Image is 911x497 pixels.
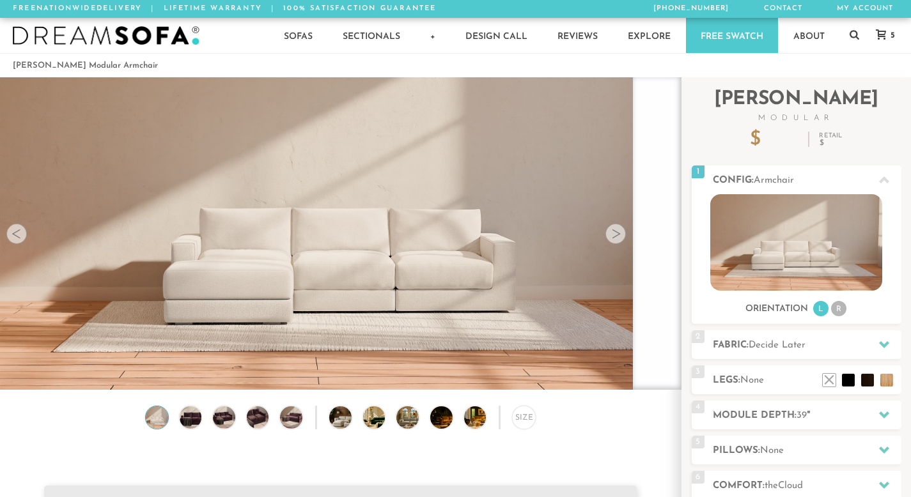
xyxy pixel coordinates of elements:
[451,18,542,53] a: Design Call
[430,406,470,429] img: DreamSofa Modular Sofa & Sectional Video Presentation 4
[831,301,846,316] li: R
[396,406,436,429] img: DreamSofa Modular Sofa & Sectional Video Presentation 3
[710,194,882,291] img: landon-sofa-no_legs-no_pillows-1.jpg
[692,436,705,448] span: 5
[740,376,764,385] span: None
[36,5,97,12] em: Nationwide
[713,173,901,188] h2: Config:
[887,31,895,40] span: 5
[692,330,705,343] span: 2
[820,139,842,147] em: $
[328,18,415,53] a: Sectionals
[13,26,199,45] img: DreamSofa - Inspired By Life, Designed By You
[269,18,327,53] a: Sofas
[692,114,901,122] span: Modular
[13,57,158,74] li: [PERSON_NAME] Modular Armchair
[713,373,901,388] h2: Legs:
[329,406,369,429] img: DreamSofa Modular Sofa & Sectional Video Presentation 1
[244,406,271,429] img: Landon Modular Armchair no legs 4
[713,338,901,353] h2: Fabric:
[464,406,504,429] img: DreamSofa Modular Sofa & Sectional Video Presentation 5
[692,471,705,484] span: 6
[692,165,705,178] span: 1
[686,18,778,53] a: Free Swatch
[779,18,839,53] a: About
[177,406,204,429] img: Landon Modular Armchair no legs 2
[813,301,829,316] li: L
[416,18,450,53] a: +
[797,411,807,420] span: 39
[819,133,842,147] p: Retail
[144,406,171,429] img: Landon Modular Armchair no legs 1
[749,340,806,350] span: Decide Later
[271,5,274,12] span: |
[778,481,803,491] span: Cloud
[760,446,784,455] span: None
[713,443,901,458] h2: Pillows:
[151,5,154,12] span: |
[692,401,705,413] span: 4
[211,406,238,429] img: Landon Modular Armchair no legs 3
[512,406,536,429] div: Size
[750,130,798,149] p: $
[754,176,794,185] span: Armchair
[713,408,901,423] h2: Module Depth: "
[863,29,901,41] a: 5
[713,478,901,493] h2: Comfort:
[745,303,808,315] h3: Orientation
[765,481,778,491] span: the
[363,406,403,429] img: DreamSofa Modular Sofa & Sectional Video Presentation 2
[613,18,685,53] a: Explore
[543,18,612,53] a: Reviews
[692,365,705,378] span: 3
[278,406,305,429] img: Landon Modular Armchair no legs 5
[692,90,901,122] h2: [PERSON_NAME]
